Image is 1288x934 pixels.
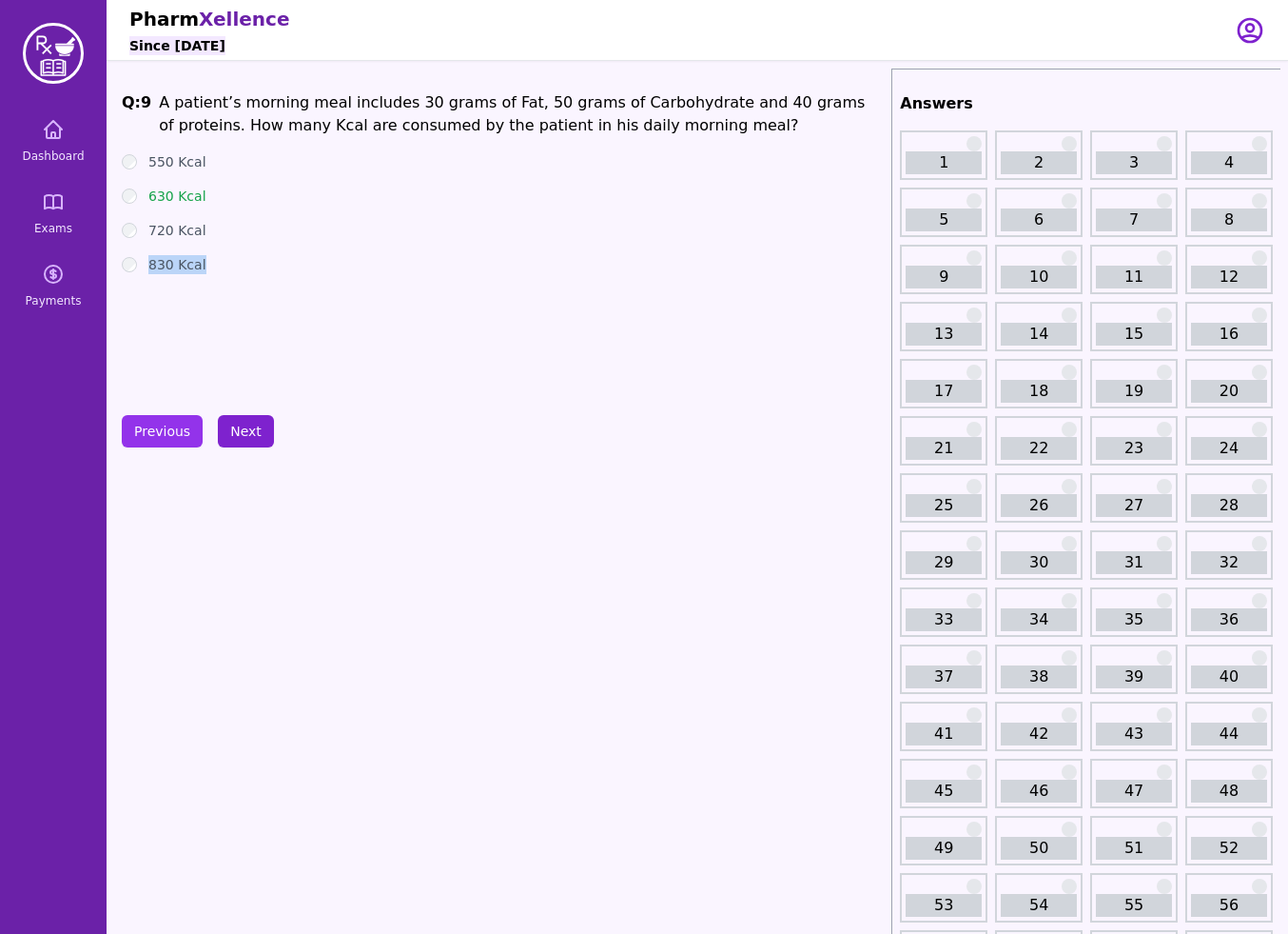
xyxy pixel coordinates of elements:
a: 21 [906,437,982,460]
a: 28 [1191,494,1267,517]
a: 32 [1191,551,1267,574]
a: 41 [906,723,982,745]
a: 12 [1191,266,1267,288]
a: 29 [906,551,982,574]
label: 550 Kcal [148,152,206,171]
a: 34 [1001,608,1077,631]
a: 52 [1191,837,1267,860]
a: 16 [1191,323,1267,346]
a: 48 [1191,780,1267,803]
label: 720 Kcal [148,221,206,240]
a: 25 [906,494,982,517]
a: 17 [906,380,982,403]
a: 36 [1191,608,1267,631]
span: Dashboard [22,149,84,164]
a: 40 [1191,666,1267,688]
a: 23 [1096,437,1172,460]
a: 54 [1001,894,1077,917]
a: 42 [1001,723,1077,745]
a: 56 [1191,894,1267,917]
img: PharmXellence Logo [23,23,84,84]
a: Dashboard [8,107,99,175]
a: 44 [1191,723,1267,745]
a: 49 [906,837,982,860]
a: 10 [1001,266,1077,288]
label: 630 Kcal [148,187,206,206]
a: 38 [1001,666,1077,688]
a: 15 [1096,323,1172,346]
a: 5 [906,209,982,231]
a: 6 [1001,209,1077,231]
a: 33 [906,608,982,631]
label: 830 Kcal [148,255,206,274]
a: 9 [906,266,982,288]
a: 7 [1096,209,1172,231]
a: 31 [1096,551,1172,574]
a: 8 [1191,209,1267,231]
a: 13 [906,323,982,346]
a: 37 [906,666,982,688]
a: 39 [1096,666,1172,688]
a: 2 [1001,151,1077,174]
a: Payments [8,251,99,320]
a: 26 [1001,494,1077,517]
a: 47 [1096,780,1172,803]
a: 1 [906,151,982,174]
h1: Q: 9 [122,91,151,137]
a: 53 [906,894,982,917]
a: 51 [1096,837,1172,860]
a: 18 [1001,380,1077,403]
button: Next [218,415,274,447]
a: 22 [1001,437,1077,460]
a: 14 [1001,323,1077,346]
a: 50 [1001,837,1077,860]
a: 27 [1096,494,1172,517]
span: Pharm [129,8,199,30]
a: 24 [1191,437,1267,460]
span: Xellence [199,8,289,30]
a: 20 [1191,380,1267,403]
a: 19 [1096,380,1172,403]
a: 3 [1096,151,1172,174]
a: 30 [1001,551,1077,574]
span: Exams [34,221,72,236]
a: 45 [906,780,982,803]
button: Previous [122,415,203,447]
span: Payments [26,293,82,308]
a: 55 [1096,894,1172,917]
a: Exams [8,179,99,248]
a: 43 [1096,723,1172,745]
a: 46 [1001,780,1077,803]
h1: A patient’s morning meal includes 30 grams of Fat, 50 grams of Carbohydrate and 40 grams of prote... [159,91,884,137]
h2: Answers [900,92,1273,115]
a: 11 [1096,266,1172,288]
a: 35 [1096,608,1172,631]
h6: Since [DATE] [129,36,225,55]
a: 4 [1191,151,1267,174]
